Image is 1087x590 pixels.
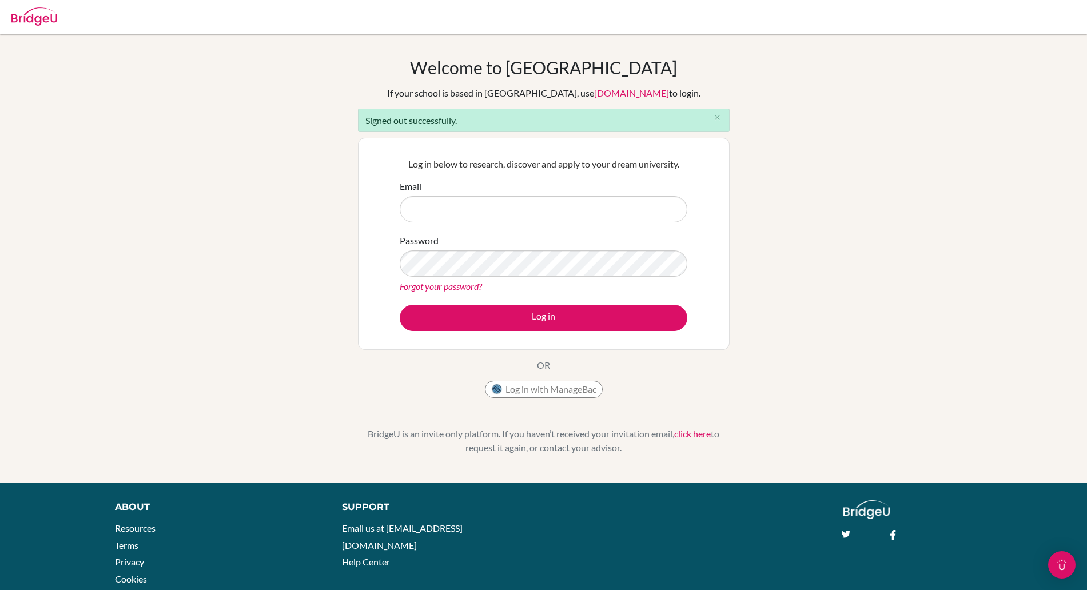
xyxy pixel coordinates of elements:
a: Cookies [115,573,147,584]
label: Password [400,234,439,248]
a: Email us at [EMAIL_ADDRESS][DOMAIN_NAME] [342,523,463,551]
div: If your school is based in [GEOGRAPHIC_DATA], use to login. [387,86,700,100]
label: Email [400,180,421,193]
p: BridgeU is an invite only platform. If you haven’t received your invitation email, to request it ... [358,427,730,455]
div: Open Intercom Messenger [1048,551,1076,579]
a: Resources [115,523,156,533]
i: close [713,113,722,122]
button: Log in [400,305,687,331]
p: OR [537,358,550,372]
a: Help Center [342,556,390,567]
h1: Welcome to [GEOGRAPHIC_DATA] [410,57,677,78]
a: Forgot your password? [400,281,482,292]
a: Privacy [115,556,144,567]
a: [DOMAIN_NAME] [594,87,669,98]
p: Log in below to research, discover and apply to your dream university. [400,157,687,171]
div: Support [342,500,530,514]
div: About [115,500,316,514]
div: Signed out successfully. [358,109,730,132]
button: Close [706,109,729,126]
a: Terms [115,540,138,551]
button: Log in with ManageBac [485,381,603,398]
img: Bridge-U [11,7,57,26]
a: click here [674,428,711,439]
img: logo_white@2x-f4f0deed5e89b7ecb1c2cc34c3e3d731f90f0f143d5ea2071677605dd97b5244.png [843,500,890,519]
